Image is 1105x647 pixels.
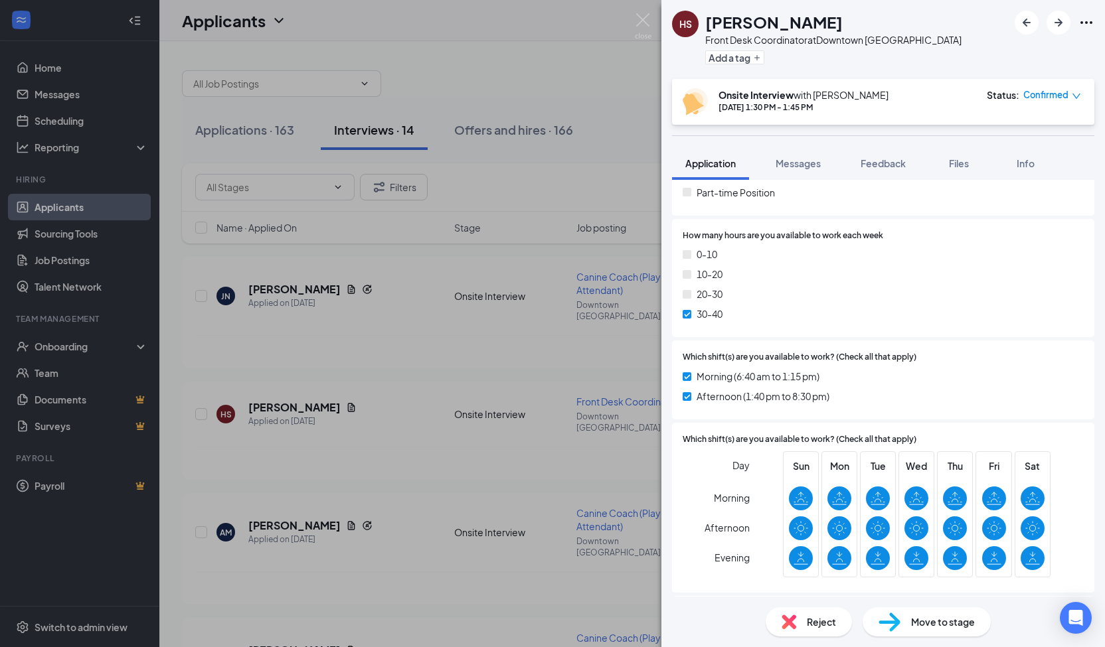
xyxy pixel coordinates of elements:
span: Evening [715,545,750,569]
span: Wed [904,459,928,473]
button: ArrowLeftNew [1015,11,1039,35]
svg: ArrowRight [1051,15,1066,31]
span: Confirmed [1023,88,1068,102]
span: 30-40 [697,307,722,321]
div: Status : [987,88,1019,102]
span: Afternoon [705,516,750,539]
span: Thu [943,459,967,473]
span: Day [732,458,750,472]
span: Morning (6:40 am to 1:15 pm) [697,369,819,384]
span: Fri [982,459,1006,473]
span: 0-10 [697,247,717,261]
span: Messages [776,157,821,169]
span: 20-30 [697,287,722,301]
button: PlusAdd a tag [705,50,764,64]
span: down [1072,92,1081,101]
span: Afternoon (1:40 pm to 8:30 pm) [697,389,829,403]
span: Sat [1021,459,1045,473]
span: Application [685,157,736,169]
span: Sun [789,459,813,473]
b: Onsite Interview [719,89,794,101]
div: Open Intercom Messenger [1060,602,1092,634]
div: Front Desk Coordinator at Downtown [GEOGRAPHIC_DATA] [705,33,962,46]
span: Which shift(s) are you available to work? (Check all that apply) [683,433,916,446]
span: Tue [866,459,890,473]
svg: Plus [753,54,761,62]
span: Reject [807,614,836,629]
span: Info [1017,157,1035,169]
span: How many hours are you available to work each week [683,230,883,242]
h1: [PERSON_NAME] [705,11,843,33]
span: Feedback [861,157,906,169]
div: HS [679,17,692,31]
div: [DATE] 1:30 PM - 1:45 PM [719,102,889,113]
span: Morning [714,486,750,510]
div: with [PERSON_NAME] [719,88,889,102]
svg: Ellipses [1078,15,1094,31]
span: Move to stage [911,614,975,629]
span: Mon [827,459,851,473]
span: Files [949,157,969,169]
button: ArrowRight [1047,11,1070,35]
span: Which shift(s) are you available to work? (Check all that apply) [683,351,916,364]
span: 10-20 [697,267,722,281]
span: Part-time Position [697,185,775,200]
svg: ArrowLeftNew [1019,15,1035,31]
